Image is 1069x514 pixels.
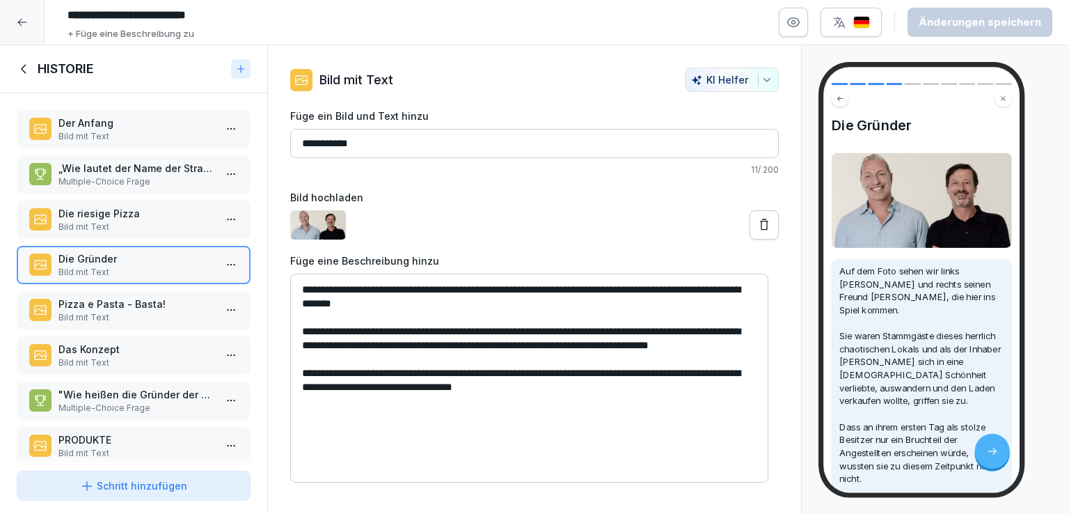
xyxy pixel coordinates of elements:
[853,16,870,29] img: de.svg
[17,246,251,284] div: Die GründerBild mit Text
[839,265,1004,485] p: Auf dem Foto sehen wir links [PERSON_NAME] und rechts seinen Freund [PERSON_NAME], die hier ins S...
[58,116,214,130] p: Der Anfang
[17,110,251,148] div: Der AnfangBild mit Text
[290,109,779,123] label: Füge ein Bild und Text hinzu
[17,336,251,375] div: Das KonzeptBild mit Text
[832,117,1012,134] h4: Die Gründer
[17,201,251,239] div: Die riesige PizzaBild mit Text
[80,478,187,493] div: Schritt hinzufügen
[58,221,214,233] p: Bild mit Text
[919,15,1041,30] div: Änderungen speichern
[58,251,214,266] p: Die Gründer
[17,471,251,501] button: Schritt hinzufügen
[58,433,214,447] p: PRODUKTE
[17,427,251,465] div: PRODUKTEBild mit Text
[319,70,393,89] p: Bild mit Text
[58,402,214,414] p: Multiple-Choice Frage
[17,155,251,194] div: „Wie lautet der Name der Straße, in der die erste L’Osteria eröffnet wurde?“Multiple-Choice Frage
[832,153,1012,248] img: Bild und Text Vorschau
[58,176,214,188] p: Multiple-Choice Frage
[58,266,214,279] p: Bild mit Text
[58,206,214,221] p: Die riesige Pizza
[58,357,214,369] p: Bild mit Text
[908,8,1052,37] button: Änderungen speichern
[58,342,214,357] p: Das Konzept
[685,68,779,92] button: KI Helfer
[58,387,214,402] p: "Wie heißen die Gründer der L'Osteria?"
[58,311,214,324] p: Bild mit Text
[290,210,346,240] img: mg1o49bmvk5cvzgrq2roypbe.png
[58,297,214,311] p: Pizza e Pasta - Basta!
[38,61,94,77] h1: HISTORIE
[17,382,251,420] div: "Wie heißen die Gründer der L'Osteria?"Multiple-Choice Frage
[58,130,214,143] p: Bild mit Text
[68,27,194,41] p: + Füge eine Beschreibung zu
[691,74,773,86] div: KI Helfer
[58,161,214,176] p: „Wie lautet der Name der Straße, in der die erste L’Osteria eröffnet wurde?“
[58,447,214,460] p: Bild mit Text
[290,190,779,205] label: Bild hochladen
[290,164,779,176] p: 11 / 200
[290,254,779,268] label: Füge eine Beschreibung hinzu
[17,291,251,329] div: Pizza e Pasta - Basta!Bild mit Text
